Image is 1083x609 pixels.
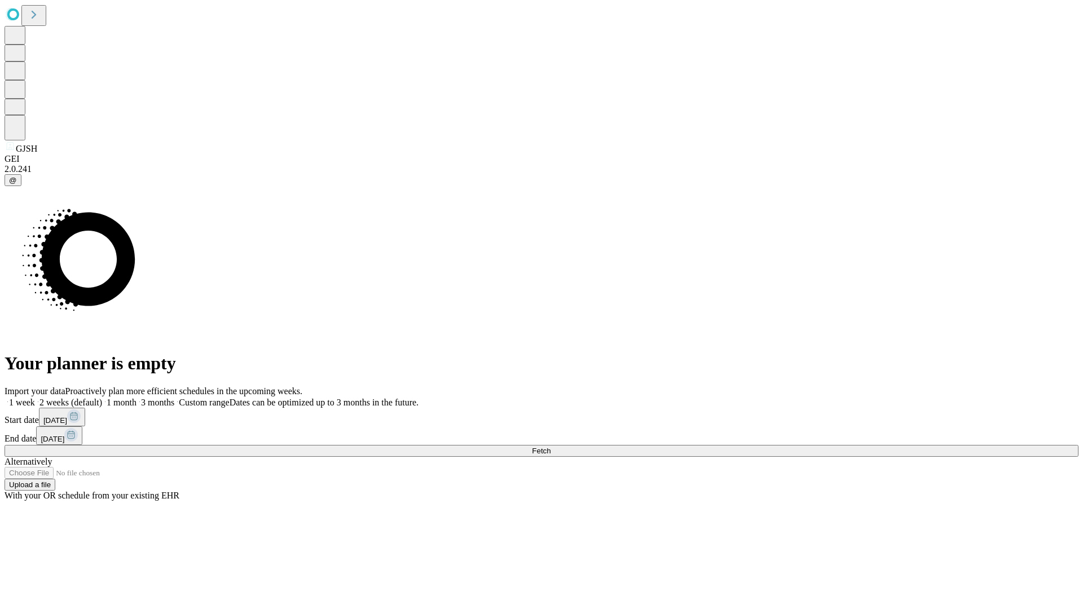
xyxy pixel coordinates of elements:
span: Custom range [179,398,229,407]
span: 2 weeks (default) [39,398,102,407]
span: Import your data [5,386,65,396]
div: Start date [5,408,1078,426]
div: GEI [5,154,1078,164]
span: 1 week [9,398,35,407]
h1: Your planner is empty [5,353,1078,374]
span: [DATE] [41,435,64,443]
button: Upload a file [5,479,55,491]
span: 3 months [141,398,174,407]
span: Proactively plan more efficient schedules in the upcoming weeks. [65,386,302,396]
button: [DATE] [36,426,82,445]
span: @ [9,176,17,184]
span: Dates can be optimized up to 3 months in the future. [230,398,419,407]
button: [DATE] [39,408,85,426]
span: With your OR schedule from your existing EHR [5,491,179,500]
button: @ [5,174,21,186]
button: Fetch [5,445,1078,457]
span: 1 month [107,398,137,407]
span: Fetch [532,447,551,455]
span: Alternatively [5,457,52,466]
div: 2.0.241 [5,164,1078,174]
span: [DATE] [43,416,67,425]
div: End date [5,426,1078,445]
span: GJSH [16,144,37,153]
